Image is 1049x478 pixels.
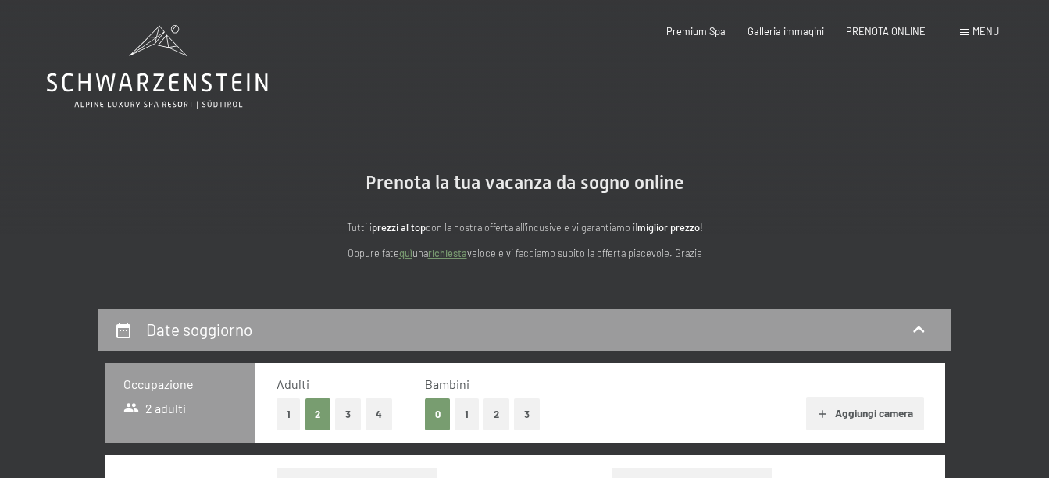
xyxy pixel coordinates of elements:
[425,398,451,430] button: 0
[277,398,301,430] button: 1
[483,398,509,430] button: 2
[123,376,237,393] h3: Occupazione
[212,245,837,261] p: Oppure fate una veloce e vi facciamo subito la offerta piacevole. Grazie
[666,25,726,37] a: Premium Spa
[335,398,361,430] button: 3
[146,319,252,339] h2: Date soggiorno
[637,221,700,234] strong: miglior prezzo
[428,247,467,259] a: richiesta
[846,25,926,37] a: PRENOTA ONLINE
[425,376,469,391] span: Bambini
[514,398,540,430] button: 3
[372,221,426,234] strong: prezzi al top
[455,398,479,430] button: 1
[277,376,309,391] span: Adulti
[366,172,684,194] span: Prenota la tua vacanza da sogno online
[972,25,999,37] span: Menu
[123,400,187,417] span: 2 adulti
[305,398,331,430] button: 2
[399,247,412,259] a: quì
[748,25,824,37] a: Galleria immagini
[366,398,392,430] button: 4
[806,397,924,431] button: Aggiungi camera
[212,219,837,235] p: Tutti i con la nostra offerta all'incusive e vi garantiamo il !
